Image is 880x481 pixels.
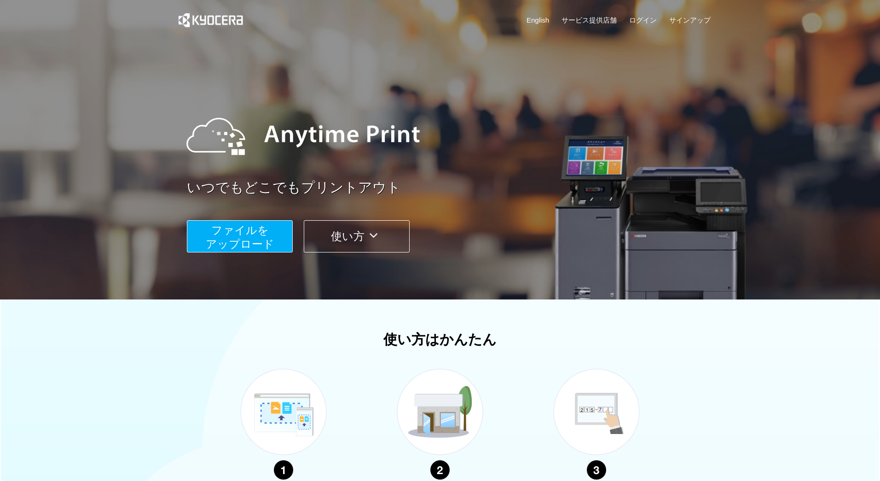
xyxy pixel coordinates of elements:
a: サービス提供店舗 [562,15,617,25]
button: 使い方 [304,220,410,252]
a: English [527,15,549,25]
a: サインアップ [669,15,711,25]
span: ファイルを ​​アップロード [206,224,274,250]
a: ログイン [629,15,657,25]
button: ファイルを​​アップロード [187,220,293,252]
a: いつでもどこでもプリントアウト [187,178,716,198]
